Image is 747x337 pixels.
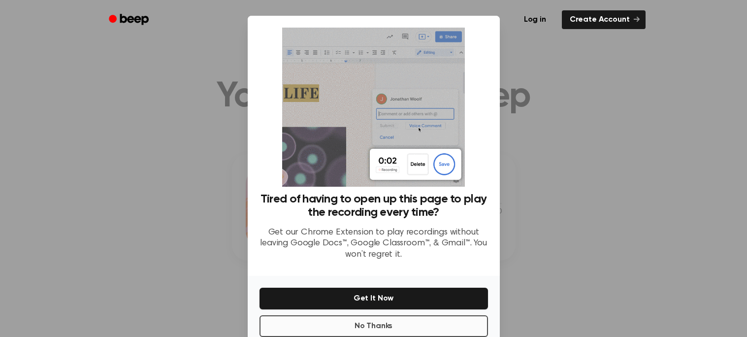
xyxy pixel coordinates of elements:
h3: Tired of having to open up this page to play the recording every time? [260,193,488,219]
a: Create Account [562,10,646,29]
button: Get It Now [260,288,488,309]
button: No Thanks [260,315,488,337]
p: Get our Chrome Extension to play recordings without leaving Google Docs™, Google Classroom™, & Gm... [260,227,488,261]
a: Beep [102,10,158,30]
a: Log in [514,8,556,31]
img: Beep extension in action [282,28,465,187]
